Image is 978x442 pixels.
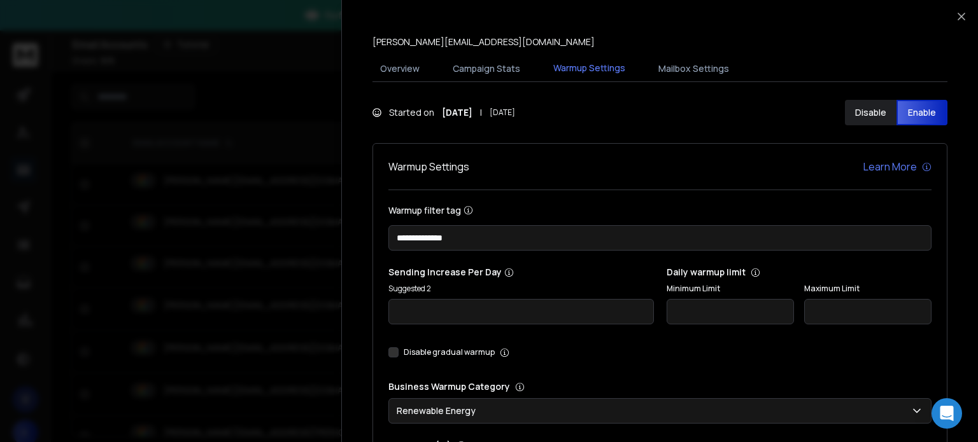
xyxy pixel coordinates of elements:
[863,159,932,174] a: Learn More
[388,159,469,174] h1: Warmup Settings
[546,54,633,83] button: Warmup Settings
[397,404,481,417] p: Renewable Energy
[651,55,737,83] button: Mailbox Settings
[667,266,932,279] p: Daily warmup limit
[388,284,654,294] p: Suggested 2
[388,205,932,215] label: Warmup filter tag
[932,398,962,429] div: Open Intercom Messenger
[845,100,947,125] button: DisableEnable
[896,100,948,125] button: Enable
[490,107,515,118] span: [DATE]
[445,55,528,83] button: Campaign Stats
[404,347,495,357] label: Disable gradual warmup
[845,100,896,125] button: Disable
[480,106,482,119] span: |
[667,284,794,294] label: Minimum Limit
[388,380,932,393] p: Business Warmup Category
[388,266,654,279] p: Sending Increase Per Day
[804,284,932,294] label: Maximum Limit
[442,106,472,119] strong: [DATE]
[372,106,515,119] div: Started on
[372,55,427,83] button: Overview
[372,36,595,48] p: [PERSON_NAME][EMAIL_ADDRESS][DOMAIN_NAME]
